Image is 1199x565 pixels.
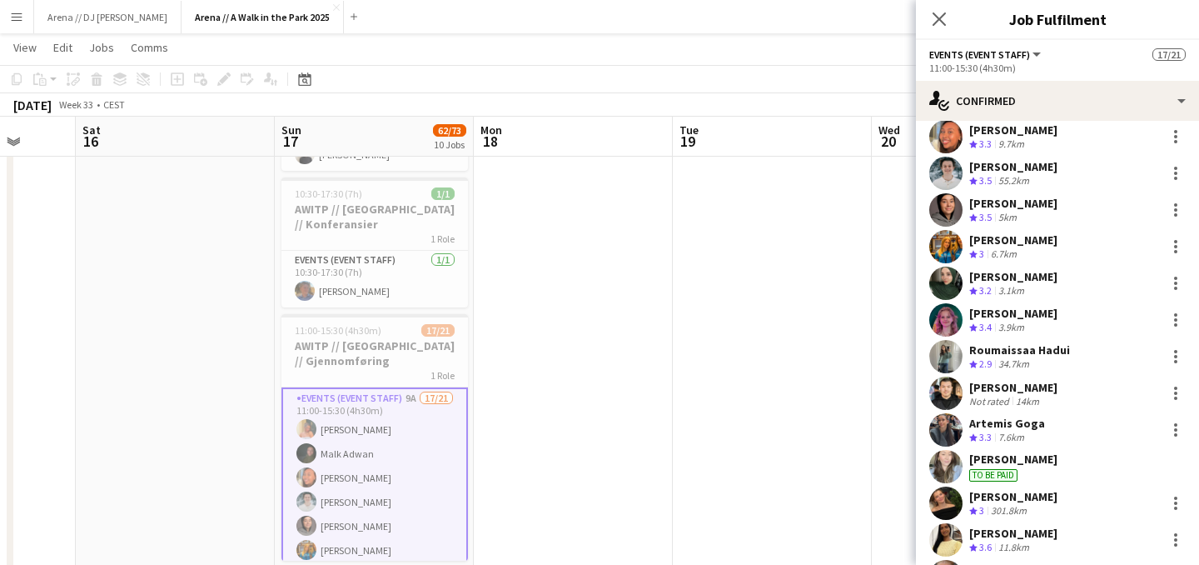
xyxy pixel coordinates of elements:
[916,8,1199,30] h3: Job Fulfilment
[878,122,900,137] span: Wed
[979,137,992,150] span: 3.3
[995,357,1032,372] div: 34.7km
[13,97,52,113] div: [DATE]
[929,62,1186,74] div: 11:00-15:30 (4h30m)
[969,416,1045,431] div: Artemis Goga
[13,40,37,55] span: View
[969,489,1057,504] div: [PERSON_NAME]
[969,196,1057,211] div: [PERSON_NAME]
[421,324,455,337] span: 17/21
[82,37,121,58] a: Jobs
[34,1,182,33] button: Arena // DJ [PERSON_NAME]
[7,37,43,58] a: View
[430,369,455,382] span: 1 Role
[995,211,1020,225] div: 5km
[995,321,1027,335] div: 3.9km
[969,380,1057,395] div: [PERSON_NAME]
[53,40,72,55] span: Edit
[281,251,468,307] app-card-role: Events (Event Staff)1/110:30-17:30 (7h)[PERSON_NAME]
[979,284,992,297] span: 3.2
[929,48,1043,61] button: Events (Event Staff)
[969,452,1057,467] div: [PERSON_NAME]
[295,187,362,200] span: 10:30-17:30 (7h)
[281,202,468,232] h3: AWITP // [GEOGRAPHIC_DATA] // Konferansier
[969,159,1057,174] div: [PERSON_NAME]
[478,132,502,151] span: 18
[279,132,301,151] span: 17
[979,541,992,553] span: 3.6
[55,98,97,111] span: Week 33
[876,132,900,151] span: 20
[988,504,1030,518] div: 301.8km
[969,469,1017,482] div: To be paid
[281,122,301,137] span: Sun
[103,98,125,111] div: CEST
[995,431,1027,445] div: 7.6km
[430,232,455,245] span: 1 Role
[916,81,1199,121] div: Confirmed
[80,132,101,151] span: 16
[82,122,101,137] span: Sat
[979,321,992,333] span: 3.4
[995,174,1032,188] div: 55.2km
[979,357,992,370] span: 2.9
[969,232,1057,247] div: [PERSON_NAME]
[969,269,1057,284] div: [PERSON_NAME]
[281,338,468,368] h3: AWITP // [GEOGRAPHIC_DATA] // Gjennomføring
[677,132,699,151] span: 19
[969,122,1057,137] div: [PERSON_NAME]
[281,314,468,561] app-job-card: 11:00-15:30 (4h30m)17/21AWITP // [GEOGRAPHIC_DATA] // Gjennomføring1 RoleEvents (Event Staff)9A17...
[995,284,1027,298] div: 3.1km
[995,541,1032,555] div: 11.8km
[281,177,468,307] app-job-card: 10:30-17:30 (7h)1/1AWITP // [GEOGRAPHIC_DATA] // Konferansier1 RoleEvents (Event Staff)1/110:30-1...
[434,138,465,151] div: 10 Jobs
[433,124,466,137] span: 62/73
[979,504,984,517] span: 3
[295,324,381,337] span: 11:00-15:30 (4h30m)
[47,37,79,58] a: Edit
[131,40,168,55] span: Comms
[969,306,1057,321] div: [PERSON_NAME]
[988,247,1020,262] div: 6.7km
[979,211,992,223] span: 3.5
[929,48,1030,61] span: Events (Event Staff)
[969,342,1070,357] div: Roumaissaa Hadui
[480,122,502,137] span: Mon
[969,526,1057,541] div: [PERSON_NAME]
[979,174,992,187] span: 3.5
[679,122,699,137] span: Tue
[1152,48,1186,61] span: 17/21
[995,137,1027,152] div: 9.7km
[89,40,114,55] span: Jobs
[431,187,455,200] span: 1/1
[979,247,984,260] span: 3
[969,395,1012,407] div: Not rated
[979,431,992,443] span: 3.3
[182,1,344,33] button: Arena // A Walk in the Park 2025
[1012,395,1042,407] div: 14km
[124,37,175,58] a: Comms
